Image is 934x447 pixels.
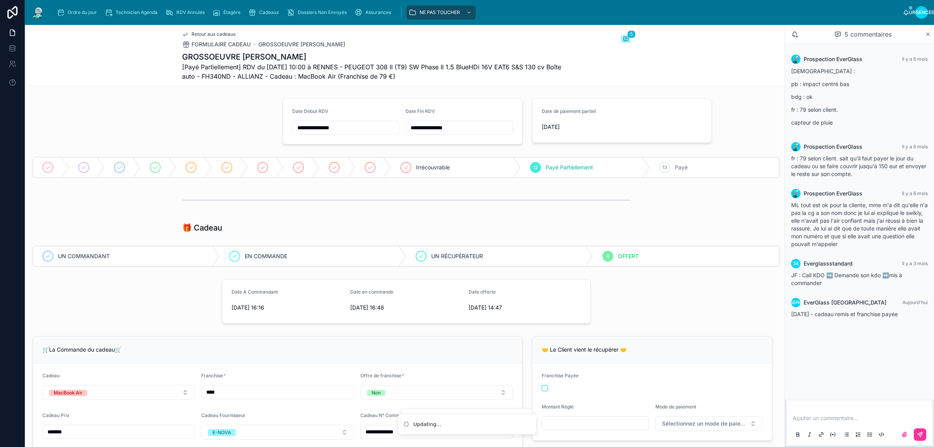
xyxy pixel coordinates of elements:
font: [DATE] - cadeau remis et franchise payée [791,311,898,317]
font: [GEOGRAPHIC_DATA] [831,299,887,306]
a: FORMULAIRE CADEAU [182,40,251,48]
font: OFFERT [618,253,639,259]
font: fr : 79 selon client. sait qu'il faut payer le jour du cadeau ou se faire couvrir jusqu'à 150 eur... [791,155,926,177]
font: EverGlass [836,56,862,62]
font: Cadeaux [259,9,279,15]
font: Date de paiement partiel [542,108,596,114]
font: 12 [533,164,538,170]
font: [Payé Partiellement] RDV du [DATE] 10:00 à RENNES - PEUGEOT 308 II (T9) SW Phase II 1.5 BlueHDi 1... [182,63,561,80]
font: Prospection [804,190,835,197]
font: Prospection [804,56,835,62]
button: Bouton de sélection [201,425,354,440]
font: Date en commande [350,289,393,295]
font: [DEMOGRAPHIC_DATA] : [791,68,855,74]
a: Étagère [210,5,246,19]
font: 🤝 Le Client vient le récupérer 🤝 [542,346,627,353]
a: Technicien Agenda [102,5,163,19]
font: bdg : ok [791,93,813,100]
font: Aujourd'hui [902,299,928,305]
font: 🛒La Commande du cadeau🛒 [42,346,121,353]
font: Il y a 6 mois [902,190,928,196]
font: GROSSOEUVRE [PERSON_NAME] [182,52,306,62]
font: [DATE] 16:16 [232,304,264,311]
font: Irrécouvrable [416,164,450,171]
font: Étagère [223,9,241,15]
font: Payé [675,164,688,171]
font: Everglass [804,260,829,267]
a: Dossiers Non Envoyés [284,5,352,19]
button: Bouton de sélection [42,385,195,400]
font: FORMULAIRE CADEAU [191,41,251,48]
font: Dossiers Non Envoyés [298,9,347,15]
font: ML tout est ok pour la cliente, mme m'a dit qu'elle n'a pas la cg a son nom donc je lui ai expliq... [791,202,928,247]
font: Date A Commandant [232,289,278,295]
font: 4 [606,253,609,259]
button: Bouton de sélection [360,385,513,400]
font: Date Fin RDV [406,108,435,114]
a: Assurances [352,5,397,19]
font: Cadeau N° Commande [360,412,411,418]
font: Cadeau Prix [42,412,70,418]
a: NE PAS TOUCHER [406,5,476,19]
a: Retour aux cadeaux [182,31,236,37]
font: Franchise [201,373,223,378]
font: [DATE] [542,123,560,130]
div: contenu déroulant [51,4,903,21]
font: 5 commentaires [844,30,892,38]
font: Ordre du jour [68,9,97,15]
font: EN COMMANDE [245,253,287,259]
font: Offre de franchise [360,373,401,378]
font: EverGlass [804,299,830,306]
font: standard [829,260,853,267]
font: Montant Réglé [542,404,574,410]
font: Franchise Payée [542,373,579,378]
font: Payé Partiellement [546,164,593,171]
font: Cadeau Fournisseur [201,412,246,418]
font: 5 [630,31,633,37]
font: 🎁 Cadeau [182,223,222,232]
font: Retour aux cadeaux [191,31,236,37]
font: Il y a 6 mois [902,56,928,62]
font: Date Début RDV [292,108,328,114]
img: Logo de l'application [31,6,45,19]
font: Urgences [783,299,809,305]
font: GROSSOEUVRE [PERSON_NAME] [258,41,345,48]
font: UN RÉCUPÉRATEUR [431,253,483,259]
div: Updating... [413,421,441,428]
font: EverGlass [836,143,862,150]
font: pb : impact centré bas [791,81,849,87]
font: Mode de paiement [655,404,696,410]
font: JF : Call KDO ➡️ Demande son kdo ➡️mis à commander [791,272,902,286]
font: E-NOVA [212,429,231,435]
a: Cadeaux [246,5,284,19]
font: RDV Annulés [176,9,205,15]
font: EverGlass [836,190,862,197]
font: [DATE] 14:47 [469,304,502,311]
font: Cadeau [42,373,60,378]
font: UN COMMANDANT [58,253,110,259]
font: NE PAS TOUCHER [420,9,460,15]
font: [DATE] 16:48 [350,304,384,311]
a: Ordre du jour [54,5,102,19]
font: 13 [662,164,667,170]
font: MacBook Air [54,390,83,396]
font: Non [372,390,381,396]
font: Prospection [804,143,835,150]
button: Bouton de sélection [655,416,763,431]
font: capteur de pluie [791,119,833,126]
font: fr : 79 selon client. [791,106,838,113]
font: Sélectionnez un mode de paiement de franchise [662,420,787,427]
button: 5 [621,35,630,44]
a: RDV Annulés [163,5,210,19]
font: Il y a 6 mois [902,144,928,150]
font: Assurances [365,9,391,15]
font: Il y a 3 mois [902,260,928,266]
font: SE [793,260,799,266]
a: GROSSOEUVRE [PERSON_NAME] [258,40,345,48]
font: Date offerte [469,289,496,295]
font: Technicien Agenda [116,9,158,15]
